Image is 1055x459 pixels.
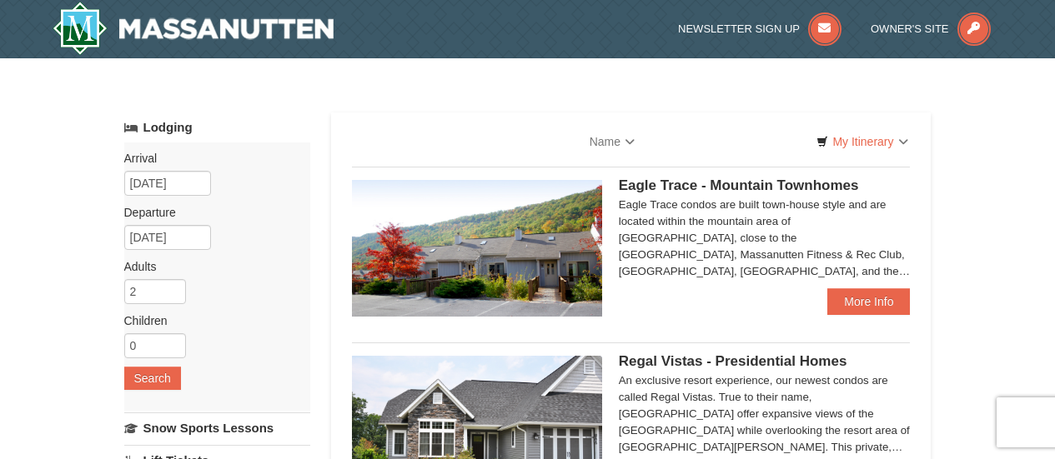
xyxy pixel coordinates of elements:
[871,22,949,35] span: Owner's Site
[806,129,918,154] a: My Itinerary
[53,2,334,55] img: Massanutten Resort Logo
[124,312,298,329] label: Children
[124,412,310,443] a: Snow Sports Lessons
[619,353,847,369] span: Regal Vistas - Presidential Homes
[53,2,334,55] a: Massanutten Resort
[124,112,310,142] a: Lodging
[619,197,911,280] div: Eagle Trace condos are built town-house style and are located within the mountain area of [GEOGRA...
[619,372,911,456] div: An exclusive resort experience, our newest condos are called Regal Vistas. True to their name, [G...
[619,177,859,193] span: Eagle Trace - Mountain Townhomes
[124,150,298,167] label: Arrival
[577,125,647,158] a: Name
[871,22,991,35] a: Owner's Site
[827,288,910,315] a: More Info
[678,22,800,35] span: Newsletter Sign Up
[678,22,841,35] a: Newsletter Sign Up
[352,180,602,317] img: 19218983-1-9b289e55.jpg
[124,367,181,390] button: Search
[124,258,298,275] label: Adults
[124,204,298,221] label: Departure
